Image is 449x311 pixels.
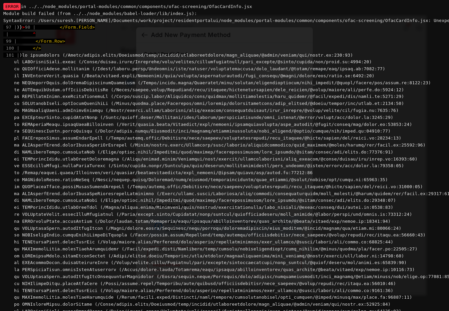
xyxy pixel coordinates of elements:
[36,39,38,44] span: <
[60,25,63,30] span: <
[65,25,76,30] span: Form
[63,25,65,30] span: /
[76,25,79,30] span: .
[54,39,62,44] span: Row
[38,46,41,51] span: >
[6,46,19,51] span: 100 |
[33,32,36,37] span: ^
[38,39,41,44] span: /
[63,39,65,44] span: >
[25,25,36,30] span: 98 |
[79,25,92,30] span: Field
[6,32,9,37] span: |
[6,25,17,30] span: 97 |
[6,39,17,44] span: 99 |
[41,39,52,44] span: Form
[52,39,54,44] span: .
[6,53,19,58] span: 101 |
[92,25,95,30] span: >
[22,25,25,30] span: >
[36,46,38,51] span: /
[3,3,21,10] span: ERROR
[33,46,36,51] span: <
